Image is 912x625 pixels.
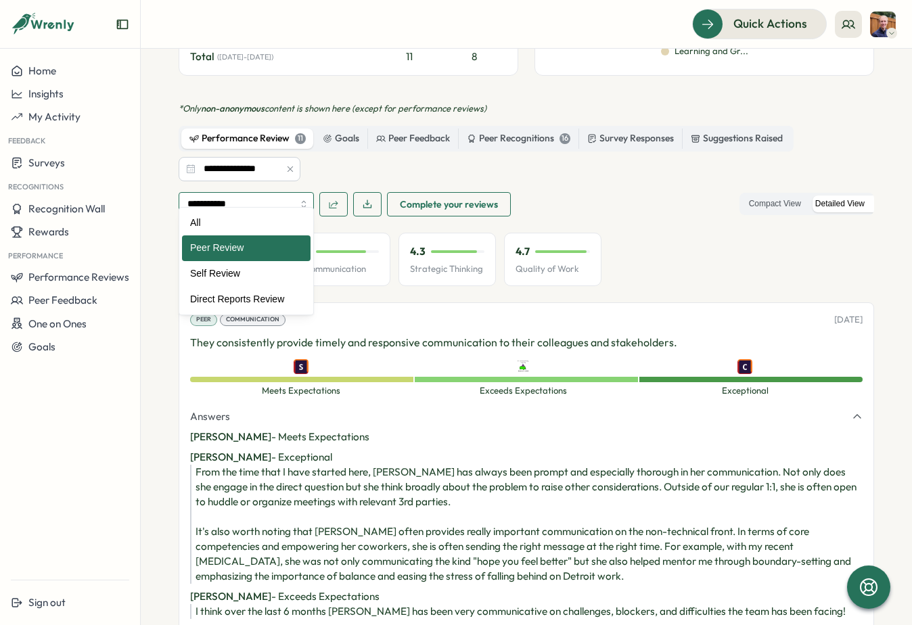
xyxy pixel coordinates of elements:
[201,103,265,114] span: non-anonymous
[190,385,412,397] span: Meets Expectations
[587,131,674,146] div: Survey Responses
[304,263,379,275] p: Communication
[179,103,874,115] p: *Only content is shown here (except for performance reviews)
[28,317,87,330] span: One on Ones
[190,430,863,444] p: - Meets Expectations
[28,156,65,169] span: Surveys
[190,430,271,443] span: [PERSON_NAME]
[28,294,97,306] span: Peer Feedback
[28,110,81,123] span: My Activity
[382,49,436,64] div: 11
[196,465,863,584] div: From the time that I have started here, [PERSON_NAME] has always been prompt and especially thoro...
[190,409,863,424] button: Answers
[516,244,530,259] p: 4.7
[675,45,748,57] p: Learning and Gr...
[412,385,634,397] span: Exceeds Expectations
[190,450,271,463] span: [PERSON_NAME]
[182,287,311,312] div: Direct Reports Review
[410,244,426,259] p: 4.3
[189,131,306,146] div: Performance Review
[442,49,507,64] div: 8
[834,314,863,326] p: [DATE]
[808,195,871,212] label: Detailed View
[410,263,484,275] p: Strategic Thinking
[28,271,129,283] span: Performance Reviews
[190,334,863,351] p: They consistently provide timely and responsive communication to their colleagues and stakeholders.
[28,64,56,77] span: Home
[516,359,530,374] img: Yazeed Loonat
[691,131,783,146] div: Suggestions Raised
[190,409,230,424] span: Answers
[295,133,306,144] div: 11
[400,193,498,216] span: Complete your reviews
[516,263,590,275] p: Quality of Work
[28,225,69,238] span: Rewards
[217,53,273,62] span: ( [DATE] - [DATE] )
[220,314,286,326] div: Communication
[560,133,570,144] div: 16
[190,49,214,64] span: Total
[28,87,64,100] span: Insights
[190,450,863,465] p: - Exceptional
[28,340,55,353] span: Goals
[323,131,359,146] div: Goals
[467,131,570,146] div: Peer Recognitions
[742,195,808,212] label: Compact View
[870,11,896,37] img: Morgan Ludtke
[190,589,863,604] p: - Exceeds Expectations
[116,18,129,31] button: Expand sidebar
[294,359,309,374] img: Sarah Lazarich
[387,192,511,216] button: Complete your reviews
[182,235,311,261] div: Peer Review
[196,604,863,619] div: I think over the last 6 months [PERSON_NAME] has been very communicative on challenges, blockers,...
[28,596,66,609] span: Sign out
[182,261,311,287] div: Self Review
[692,9,827,39] button: Quick Actions
[190,314,217,326] div: Peer
[182,210,311,236] div: All
[190,590,271,603] span: [PERSON_NAME]
[733,15,807,32] span: Quick Actions
[376,131,450,146] div: Peer Feedback
[634,385,856,397] span: Exceptional
[737,359,752,374] img: Colin Buyck
[28,202,105,215] span: Recognition Wall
